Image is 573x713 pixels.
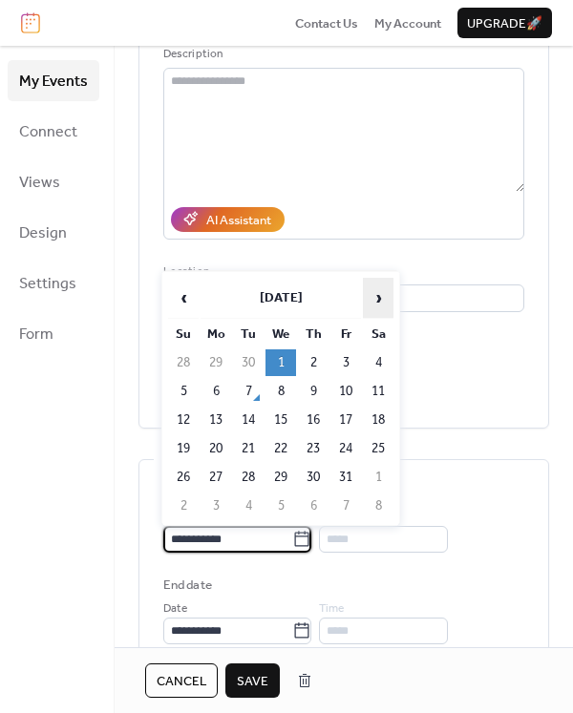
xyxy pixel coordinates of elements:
a: Contact Us [295,13,358,32]
td: 30 [298,464,329,491]
span: Design [19,219,67,248]
span: My Events [19,67,88,96]
span: › [364,279,393,317]
div: AI Assistant [206,211,271,230]
td: 7 [330,493,361,519]
td: 8 [363,493,393,519]
td: 3 [201,493,231,519]
td: 11 [363,378,393,405]
td: 17 [330,407,361,433]
td: 2 [168,493,199,519]
td: 20 [201,435,231,462]
td: 19 [168,435,199,462]
td: 29 [265,464,296,491]
td: 3 [330,349,361,376]
span: Time [319,507,344,526]
button: AI Assistant [171,207,285,232]
td: 23 [298,435,329,462]
td: 13 [201,407,231,433]
td: 6 [201,378,231,405]
td: 4 [363,349,393,376]
td: 2 [298,349,329,376]
div: End date [163,576,212,595]
a: Form [8,313,99,354]
th: Tu [233,321,264,347]
a: My Account [374,13,441,32]
td: 16 [298,407,329,433]
button: Upgrade🚀 [457,8,552,38]
td: 27 [201,464,231,491]
td: 18 [363,407,393,433]
th: Mo [201,321,231,347]
td: 14 [233,407,264,433]
td: 24 [330,435,361,462]
span: ‹ [169,279,198,317]
div: Location [163,262,520,282]
span: My Account [374,14,441,33]
div: Description [163,45,520,64]
td: 12 [168,407,199,433]
th: Sa [363,321,393,347]
button: Cancel [145,663,218,698]
span: Contact Us [295,14,358,33]
td: 15 [265,407,296,433]
a: Views [8,161,99,202]
a: Connect [8,111,99,152]
td: 31 [330,464,361,491]
span: Views [19,168,60,198]
span: Date [163,599,187,619]
th: Th [298,321,329,347]
span: Settings [19,269,76,299]
span: Connect [19,117,77,147]
span: Form [19,320,53,349]
td: 30 [233,349,264,376]
a: Design [8,212,99,253]
td: 9 [298,378,329,405]
td: 4 [233,493,264,519]
td: 5 [168,378,199,405]
td: 26 [168,464,199,491]
th: Fr [330,321,361,347]
td: 25 [363,435,393,462]
td: 28 [233,464,264,491]
span: Save [237,672,268,691]
td: 28 [168,349,199,376]
td: 5 [265,493,296,519]
span: Time [319,599,344,619]
span: Cancel [157,672,206,691]
td: 7 [233,378,264,405]
th: We [265,321,296,347]
a: Settings [8,262,99,304]
th: [DATE] [201,278,361,319]
td: 8 [265,378,296,405]
td: 6 [298,493,329,519]
td: 29 [201,349,231,376]
td: 1 [265,349,296,376]
td: 22 [265,435,296,462]
td: 21 [233,435,264,462]
td: 10 [330,378,361,405]
span: Upgrade 🚀 [467,14,542,33]
a: My Events [8,60,99,101]
button: Save [225,663,280,698]
td: 1 [363,464,393,491]
th: Su [168,321,199,347]
img: logo [21,12,40,33]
